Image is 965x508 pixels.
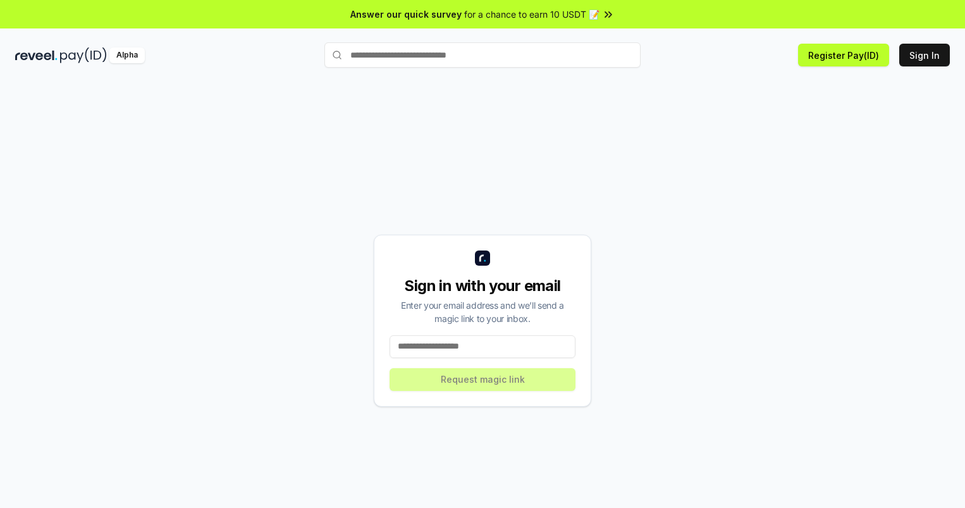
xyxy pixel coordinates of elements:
button: Register Pay(ID) [798,44,889,66]
span: for a chance to earn 10 USDT 📝 [464,8,599,21]
span: Answer our quick survey [350,8,462,21]
button: Sign In [899,44,950,66]
div: Alpha [109,47,145,63]
div: Sign in with your email [390,276,575,296]
img: pay_id [60,47,107,63]
img: reveel_dark [15,47,58,63]
img: logo_small [475,251,490,266]
div: Enter your email address and we’ll send a magic link to your inbox. [390,299,575,325]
